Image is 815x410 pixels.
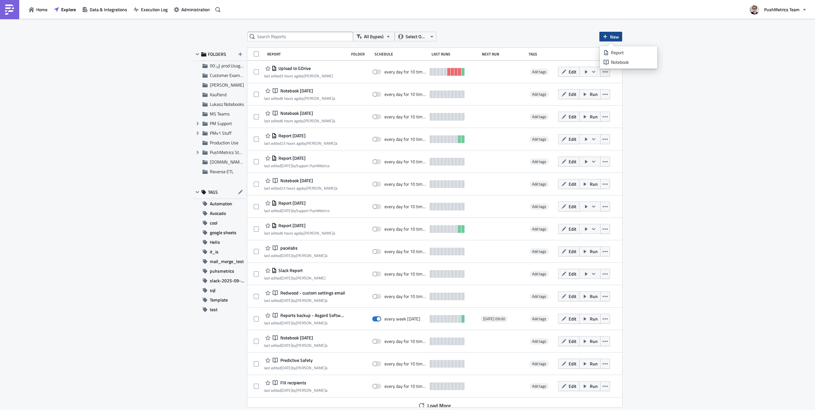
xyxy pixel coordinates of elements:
[610,33,619,40] span: New
[530,316,549,322] span: Add tags
[532,158,546,165] span: Add tags
[267,52,348,56] div: Report
[193,228,246,237] button: google sheets
[181,6,210,13] span: Administration
[530,338,549,345] span: Add tags
[281,118,300,124] time: 2025-10-10T08:22:11Z
[279,88,313,94] span: Notebook 2025-10-10
[384,136,427,142] div: every day for 10 times
[210,218,218,228] span: cool
[210,228,236,237] span: google sheets
[281,208,292,214] time: 2025-10-09T13:35:32Z
[4,4,15,15] img: PushMetrics
[210,120,232,127] span: PM Support
[193,199,246,209] button: Automation
[193,237,246,247] button: Hello
[281,230,300,236] time: 2025-10-10T08:42:21Z
[569,113,576,120] span: Edit
[483,316,505,321] span: [DATE] 09:00
[384,294,427,299] div: every day for 10 times
[532,383,546,389] span: Add tags
[210,247,218,257] span: it_is
[61,6,76,13] span: Explore
[210,257,244,266] span: mail_merge_test
[279,290,345,296] span: Redwood - custom settings email
[210,101,244,107] span: Lukasz Notebooks
[384,316,420,322] div: every week on Sunday
[569,338,576,345] span: Edit
[210,237,220,247] span: Hello
[193,209,246,218] button: Avocado
[277,65,311,71] span: Upload to GDrive
[569,158,576,165] span: Edit
[532,69,546,75] span: Add tags
[193,286,246,295] button: sql
[277,200,306,206] span: Report 2025-10-09
[558,224,580,234] button: Edit
[277,268,303,273] span: Slack Report
[530,361,549,367] span: Add tags
[193,247,246,257] button: it_is
[569,360,576,367] span: Edit
[264,186,337,191] div: last edited by [PERSON_NAME]ä
[210,295,228,305] span: Template
[281,275,292,281] time: 2025-10-04T13:42:48Z
[171,4,213,14] button: Administration
[51,4,79,14] button: Explore
[384,204,427,209] div: every day for 10 times
[569,68,576,75] span: Edit
[210,72,248,79] span: Customer Examples
[579,291,601,301] button: Run
[532,91,546,97] span: Add tags
[210,91,226,98] span: Kaufland
[558,269,580,279] button: Edit
[384,114,427,120] div: every day for 10 times
[532,293,546,299] span: Add tags
[281,297,292,303] time: 2025-10-02T12:33:57Z
[384,338,427,344] div: every day for 10 times
[281,320,292,326] time: 2025-10-02T11:41:16Z
[364,33,383,40] span: All (types)
[384,181,427,187] div: every day for 10 times
[277,223,306,228] span: Report 2025-10-09
[26,4,51,14] a: Home
[530,248,549,255] span: Add tags
[281,140,302,146] time: 2025-10-09T15:32:01Z
[264,276,325,280] div: last edited by [PERSON_NAME]
[569,226,576,232] span: Edit
[264,253,327,258] div: last edited by [PERSON_NAME]ä
[590,315,598,322] span: Run
[90,6,127,13] span: Data & Integrations
[351,52,371,56] div: Folder
[279,178,313,184] span: Notebook 2025-10-09
[264,73,333,78] div: last edited by [PERSON_NAME]
[141,6,168,13] span: Execution Log
[210,110,230,117] span: MS Teams
[530,69,549,75] span: Add tags
[749,4,760,15] img: Avatar
[384,91,427,97] div: every day for 10 times
[210,286,216,295] span: sql
[530,114,549,120] span: Add tags
[210,158,265,165] span: Query.me: Learn SQL
[558,201,580,211] button: Edit
[384,361,427,367] div: every day for 10 times
[264,365,327,370] div: last edited by [PERSON_NAME]ä
[281,387,292,393] time: 2025-09-29T11:00:16Z
[530,271,549,277] span: Add tags
[279,245,298,251] span: pacelabs
[558,89,580,99] button: Edit
[427,402,451,409] span: Load More
[210,305,218,314] span: test
[579,112,601,122] button: Run
[395,32,436,41] button: Select Owner
[558,381,580,391] button: Edit
[590,91,598,98] span: Run
[530,136,549,142] span: Add tags
[590,338,598,345] span: Run
[210,276,246,286] span: slack-2025-09-05
[764,6,800,13] span: PushMetrics Team
[432,52,479,56] div: Last Runs
[532,248,546,254] span: Add tags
